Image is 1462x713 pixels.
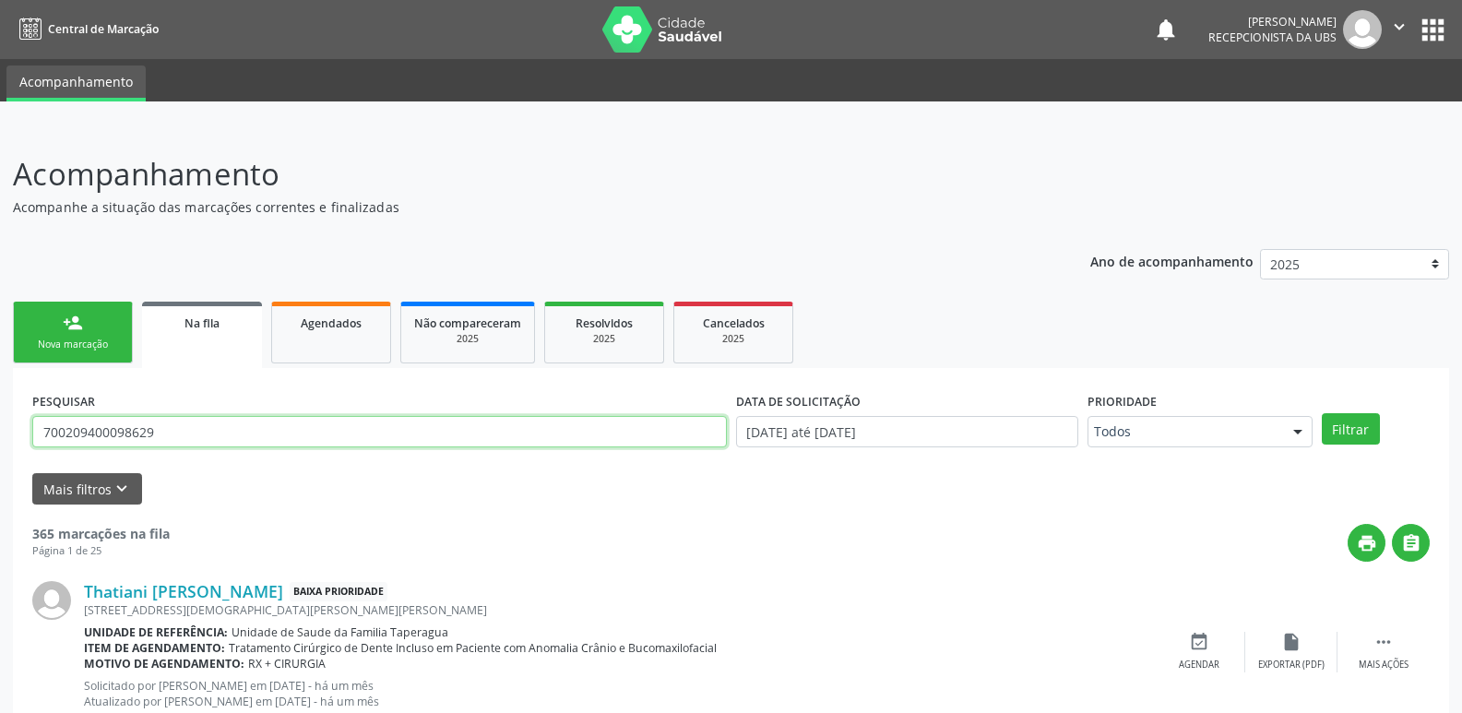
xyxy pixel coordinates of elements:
i:  [1373,632,1394,652]
span: Todos [1094,422,1275,441]
p: Acompanhe a situação das marcações correntes e finalizadas [13,197,1018,217]
div: 2025 [558,332,650,346]
b: Unidade de referência: [84,624,228,640]
label: DATA DE SOLICITAÇÃO [736,387,861,416]
img: img [1343,10,1382,49]
span: Não compareceram [414,315,521,331]
div: Página 1 de 25 [32,543,170,559]
i: event_available [1189,632,1209,652]
i: print [1357,533,1377,553]
b: Motivo de agendamento: [84,656,244,671]
div: Exportar (PDF) [1258,659,1325,671]
span: Na fila [184,315,220,331]
p: Ano de acompanhamento [1090,249,1254,272]
span: Baixa Prioridade [290,582,387,601]
p: Solicitado por [PERSON_NAME] em [DATE] - há um mês Atualizado por [PERSON_NAME] em [DATE] - há um... [84,678,1153,709]
a: Thatiani [PERSON_NAME] [84,581,283,601]
span: Resolvidos [576,315,633,331]
p: Acompanhamento [13,151,1018,197]
label: PESQUISAR [32,387,95,416]
div: [PERSON_NAME] [1208,14,1337,30]
button: notifications [1153,17,1179,42]
button: Filtrar [1322,413,1380,445]
input: Selecione um intervalo [736,416,1078,447]
span: Central de Marcação [48,21,159,37]
input: Nome, CNS [32,416,727,447]
span: Agendados [301,315,362,331]
div: Agendar [1179,659,1219,671]
span: Cancelados [703,315,765,331]
span: Recepcionista da UBS [1208,30,1337,45]
label: Prioridade [1088,387,1157,416]
a: Acompanhamento [6,65,146,101]
div: 2025 [414,332,521,346]
i: insert_drive_file [1281,632,1302,652]
a: Central de Marcação [13,14,159,44]
strong: 365 marcações na fila [32,525,170,542]
b: Item de agendamento: [84,640,225,656]
span: Tratamento Cirúrgico de Dente Incluso em Paciente com Anomalia Crânio e Bucomaxilofacial [229,640,717,656]
div: Nova marcação [27,338,119,351]
i:  [1389,17,1409,37]
button: apps [1417,14,1449,46]
div: 2025 [687,332,779,346]
div: person_add [63,313,83,333]
div: Mais ações [1359,659,1409,671]
button:  [1392,524,1430,562]
button: Mais filtroskeyboard_arrow_down [32,473,142,505]
div: [STREET_ADDRESS][DEMOGRAPHIC_DATA][PERSON_NAME][PERSON_NAME] [84,602,1153,618]
i: keyboard_arrow_down [112,479,132,499]
span: Unidade de Saude da Familia Taperagua [232,624,448,640]
button: print [1348,524,1385,562]
img: img [32,581,71,620]
span: RX + CIRURGIA [248,656,326,671]
button:  [1382,10,1417,49]
i:  [1401,533,1421,553]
